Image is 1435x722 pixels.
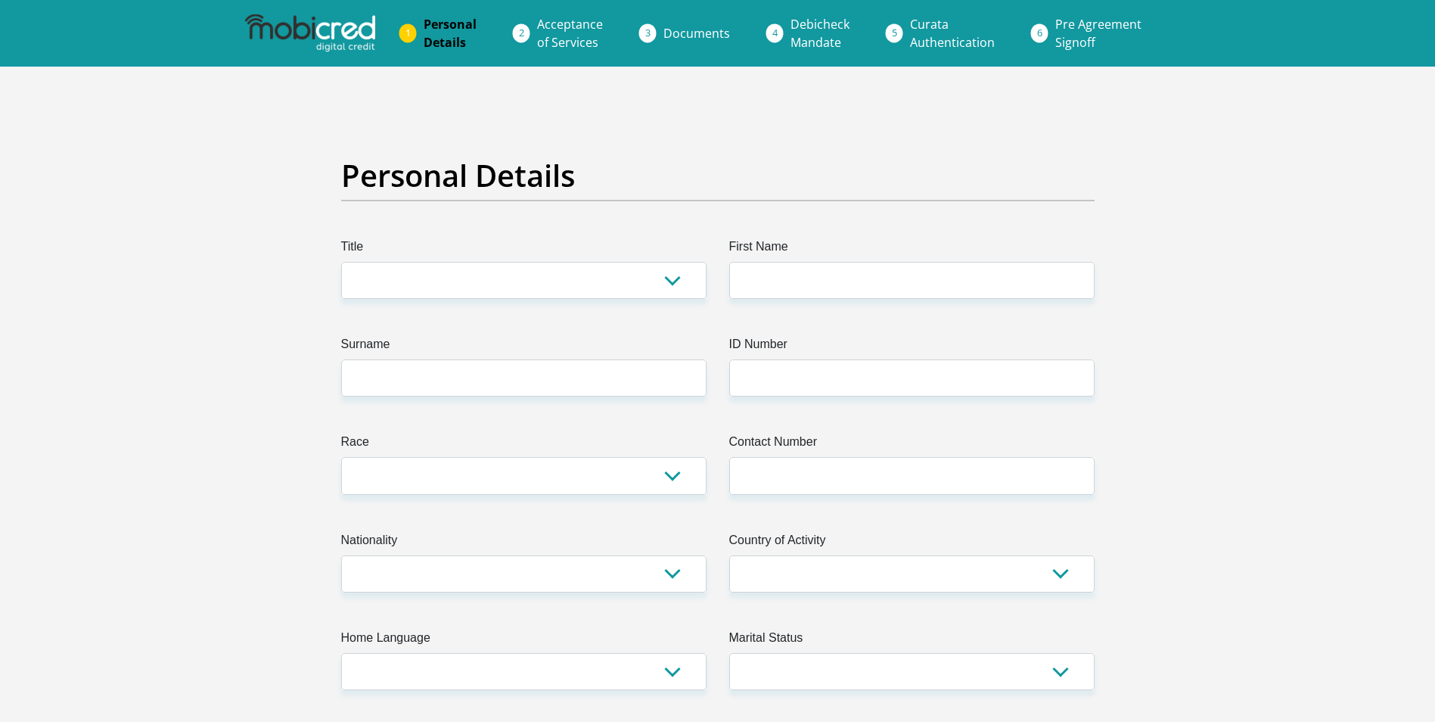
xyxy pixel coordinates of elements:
input: ID Number [729,359,1095,397]
a: Acceptanceof Services [525,9,615,58]
a: Documents [651,18,742,48]
label: Title [341,238,707,262]
label: First Name [729,238,1095,262]
a: Pre AgreementSignoff [1043,9,1154,58]
input: Contact Number [729,457,1095,494]
img: mobicred logo [245,14,375,52]
a: DebicheckMandate [778,9,862,58]
span: Pre Agreement Signoff [1055,16,1141,51]
label: Marital Status [729,629,1095,653]
label: Nationality [341,531,707,556]
input: First Name [729,262,1095,299]
span: Debicheck Mandate [790,16,850,51]
span: Personal Details [424,16,477,51]
label: Contact Number [729,433,1095,457]
a: PersonalDetails [412,9,489,58]
h2: Personal Details [341,157,1095,194]
a: CurataAuthentication [898,9,1007,58]
label: Country of Activity [729,531,1095,556]
span: Documents [663,25,730,42]
span: Acceptance of Services [537,16,603,51]
input: Surname [341,359,707,397]
label: Home Language [341,629,707,653]
label: Race [341,433,707,457]
label: ID Number [729,335,1095,359]
label: Surname [341,335,707,359]
span: Curata Authentication [910,16,995,51]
